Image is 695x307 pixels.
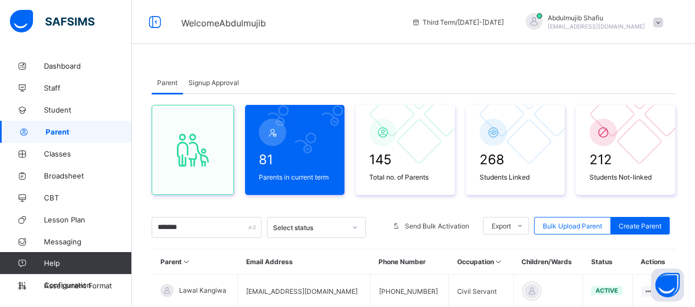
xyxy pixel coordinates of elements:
[10,10,94,33] img: safsims
[259,173,331,181] span: Parents in current term
[480,152,552,168] span: 268
[238,249,371,275] th: Email Address
[492,222,511,230] span: Export
[44,259,131,267] span: Help
[449,249,514,275] th: Occupation
[44,149,132,158] span: Classes
[179,286,226,294] span: Lawal Kangiwa
[188,79,239,87] span: Signup Approval
[44,193,132,202] span: CBT
[494,258,503,266] i: Sort in Ascending Order
[515,13,669,31] div: AbdulmujibShafiu
[590,152,661,168] span: 212
[370,249,449,275] th: Phone Number
[583,249,633,275] th: Status
[590,173,661,181] span: Students Not-linked
[273,224,346,232] div: Select status
[651,269,684,302] button: Open asap
[46,127,132,136] span: Parent
[152,249,238,275] th: Parent
[44,83,132,92] span: Staff
[548,23,645,30] span: [EMAIL_ADDRESS][DOMAIN_NAME]
[369,173,441,181] span: Total no. of Parents
[619,222,661,230] span: Create Parent
[44,237,132,246] span: Messaging
[44,62,132,70] span: Dashboard
[543,222,602,230] span: Bulk Upload Parent
[157,79,177,87] span: Parent
[182,258,191,266] i: Sort in Ascending Order
[596,287,618,294] span: active
[412,18,504,26] span: session/term information
[480,173,552,181] span: Students Linked
[632,249,675,275] th: Actions
[548,14,645,22] span: Abdulmujib Shafiu
[405,222,469,230] span: Send Bulk Activation
[513,249,582,275] th: Children/Wards
[369,152,441,168] span: 145
[44,215,132,224] span: Lesson Plan
[181,18,266,29] span: Welcome Abdulmujib
[44,171,132,180] span: Broadsheet
[259,152,331,168] span: 81
[44,105,132,114] span: Student
[44,281,131,289] span: Configuration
